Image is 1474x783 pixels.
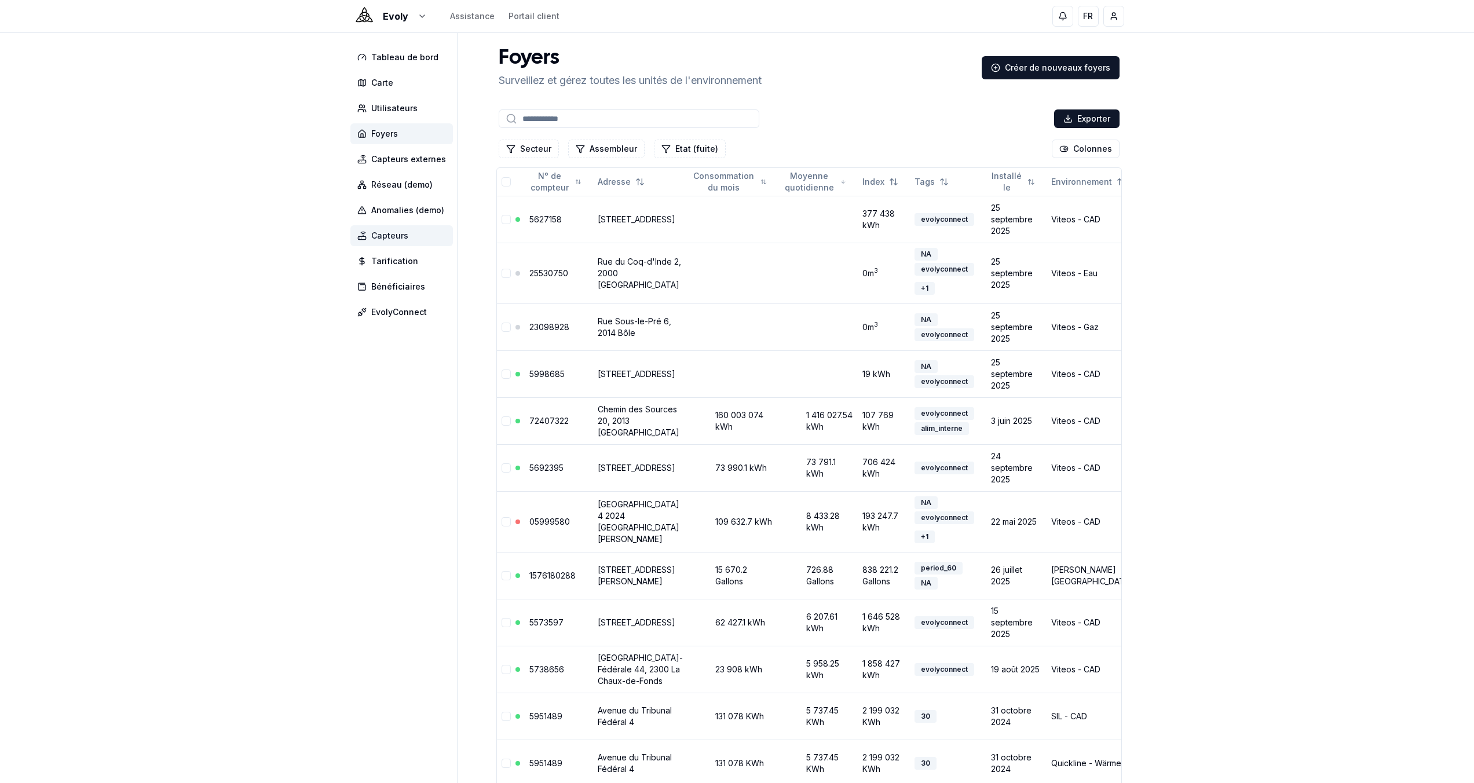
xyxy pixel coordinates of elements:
[371,255,418,267] span: Tarification
[862,456,905,480] div: 706 424 kWh
[908,173,956,191] button: Not sorted. Click to sort ascending.
[783,611,853,634] div: 6 207.61 kWh
[1047,196,1137,243] td: Viteos - CAD
[502,712,511,721] button: Sélectionner la ligne
[783,564,853,587] div: 726.88 Gallons
[598,565,675,586] a: [STREET_ADDRESS][PERSON_NAME]
[915,176,935,188] span: Tags
[499,72,762,89] p: Surveillez et gérez toutes les unités de l'environnement
[598,369,675,379] a: [STREET_ADDRESS]
[350,200,458,221] a: Anomalies (demo)
[502,571,511,580] button: Sélectionner la ligne
[1054,109,1120,128] button: Exporter
[862,658,905,681] div: 1 858 427 kWh
[915,462,974,474] div: evolyconnect
[499,140,559,158] button: Filtrer les lignes
[915,511,974,524] div: evolyconnect
[598,705,672,727] a: Avenue du Tribunal Fédéral 4
[1051,176,1112,188] span: Environnement
[986,552,1047,599] td: 26 juillet 2025
[499,47,762,70] h1: Foyers
[529,416,569,426] a: 72407322
[991,170,1023,193] span: Installé le
[502,269,511,278] button: Sélectionner la ligne
[502,177,511,186] button: Tout sélectionner
[529,268,568,278] a: 25530750
[915,248,938,261] div: NA
[986,243,1047,303] td: 25 septembre 2025
[591,173,652,191] button: Not sorted. Click to sort ascending.
[915,263,974,276] div: evolyconnect
[862,611,905,634] div: 1 646 528 kWh
[502,665,511,674] button: Sélectionner la ligne
[598,316,671,338] a: Rue Sous-le-Pré 6, 2014 Bôle
[502,416,511,426] button: Sélectionner la ligne
[692,711,774,722] div: 131 078 KWh
[598,653,683,686] a: [GEOGRAPHIC_DATA]-Fédérale 44, 2300 La Chaux-de-Fonds
[986,444,1047,491] td: 24 septembre 2025
[984,173,1042,191] button: Not sorted. Click to sort ascending.
[1047,444,1137,491] td: Viteos - CAD
[776,173,853,191] button: Sorted descending. Click to sort ascending.
[529,463,564,473] a: 5692395
[350,123,458,144] a: Foyers
[915,496,938,509] div: NA
[915,616,974,629] div: evolyconnect
[862,752,905,775] div: 2 199 032 KWh
[350,251,458,272] a: Tarification
[350,225,458,246] a: Capteurs
[350,72,458,93] a: Carte
[783,456,853,480] div: 73 791.1 kWh
[692,758,774,769] div: 131 078 KWh
[862,176,884,188] span: Index
[874,321,878,328] sup: 3
[692,564,774,587] div: 15 670.2 Gallons
[598,257,681,290] a: Rue du Coq-d'Inde 2, 2000 [GEOGRAPHIC_DATA]
[371,230,408,242] span: Capteurs
[502,463,511,473] button: Sélectionner la ligne
[783,510,853,533] div: 8 433.28 kWh
[986,196,1047,243] td: 25 septembre 2025
[685,173,774,191] button: Not sorted. Click to sort ascending.
[529,617,564,627] a: 5573597
[862,564,905,587] div: 838 221.2 Gallons
[383,9,408,23] span: Evoly
[862,268,905,279] div: 0 m
[371,281,425,292] span: Bénéficiaires
[529,214,562,224] a: 5627158
[502,369,511,379] button: Sélectionner la ligne
[783,705,853,728] div: 5 737.45 KWh
[915,562,963,575] div: period_60
[502,215,511,224] button: Sélectionner la ligne
[350,9,427,23] button: Evoly
[502,323,511,332] button: Sélectionner la ligne
[598,752,672,774] a: Avenue du Tribunal Fédéral 4
[982,56,1120,79] a: Créer de nouveaux foyers
[522,173,588,191] button: Not sorted. Click to sort ascending.
[371,52,438,63] span: Tableau de bord
[1047,693,1137,740] td: SIL - CAD
[915,213,974,226] div: evolyconnect
[874,267,878,275] sup: 3
[350,302,458,323] a: EvolyConnect
[1047,350,1137,397] td: Viteos - CAD
[1047,303,1137,350] td: Viteos - Gaz
[529,711,562,721] a: 5951489
[862,705,905,728] div: 2 199 032 KWh
[986,350,1047,397] td: 25 septembre 2025
[350,98,458,119] a: Utilisateurs
[350,276,458,297] a: Bénéficiaires
[692,462,774,474] div: 73 990.1 kWh
[598,404,679,437] a: Chemin des Sources 20, 2013 [GEOGRAPHIC_DATA]
[598,463,675,473] a: [STREET_ADDRESS]
[371,128,398,140] span: Foyers
[783,170,836,193] span: Moyenne quotidienne
[862,368,905,380] div: 19 kWh
[502,618,511,627] button: Sélectionner la ligne
[915,422,969,435] div: alim_interne
[915,282,935,295] div: + 1
[986,491,1047,552] td: 22 mai 2025
[783,752,853,775] div: 5 737.45 KWh
[1047,491,1137,552] td: Viteos - CAD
